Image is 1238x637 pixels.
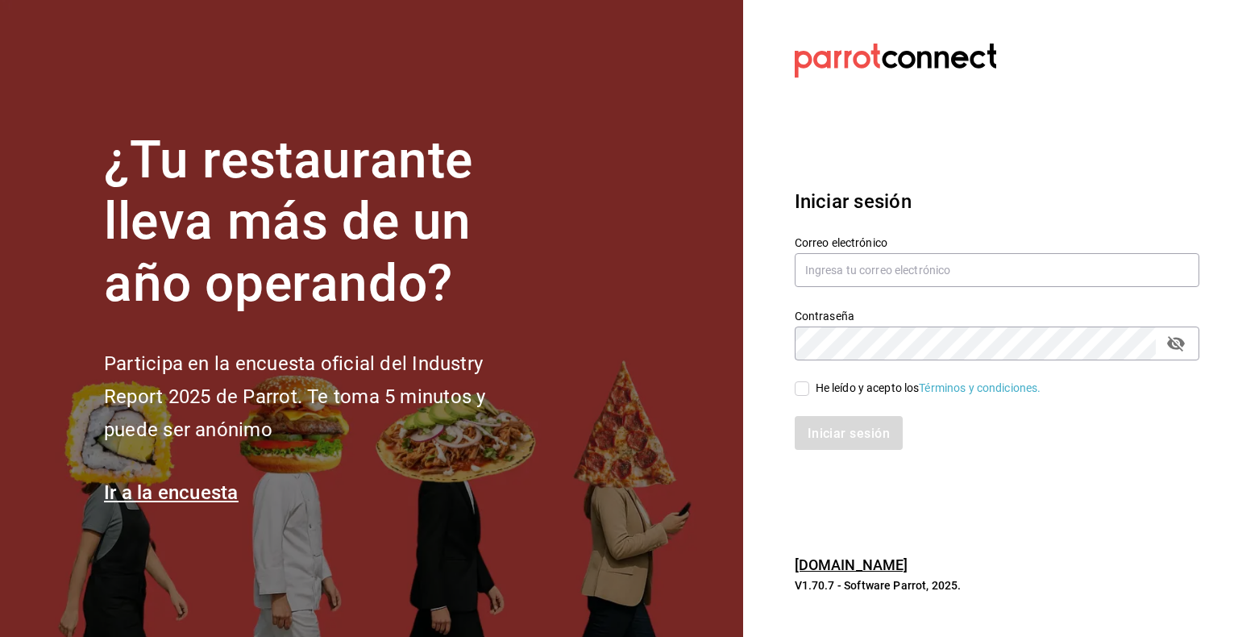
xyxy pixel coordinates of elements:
font: V1.70.7 - Software Parrot, 2025. [795,579,962,592]
a: Ir a la encuesta [104,481,239,504]
font: Iniciar sesión [795,190,912,213]
font: Correo electrónico [795,235,887,248]
font: Participa en la encuesta oficial del Industry Report 2025 de Parrot. Te toma 5 minutos y puede se... [104,352,485,441]
font: Contraseña [795,309,854,322]
font: He leído y acepto los [816,381,920,394]
button: campo de contraseña [1162,330,1190,357]
font: ¿Tu restaurante lleva más de un año operando? [104,130,473,314]
a: [DOMAIN_NAME] [795,556,908,573]
a: Términos y condiciones. [919,381,1041,394]
input: Ingresa tu correo electrónico [795,253,1199,287]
